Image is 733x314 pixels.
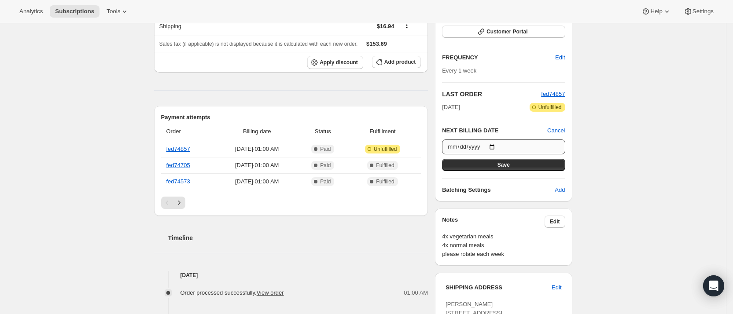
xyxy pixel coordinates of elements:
[400,20,414,30] button: Shipping actions
[161,122,215,141] th: Order
[320,162,331,169] span: Paid
[541,91,565,97] a: fed74857
[555,53,565,62] span: Edit
[442,26,565,38] button: Customer Portal
[218,127,296,136] span: Billing date
[552,283,561,292] span: Edit
[372,56,421,68] button: Add product
[538,104,562,111] span: Unfulfilled
[376,178,394,185] span: Fulfilled
[549,183,570,197] button: Add
[168,234,428,242] h2: Timeline
[366,40,387,47] span: $153.69
[545,215,565,228] button: Edit
[404,288,428,297] span: 01:00 AM
[442,232,565,259] span: 4x vegetarian meals 4x normal meals please rotate each week
[442,215,545,228] h3: Notes
[442,103,460,112] span: [DATE]
[547,126,565,135] button: Cancel
[159,41,358,47] span: Sales tax (if applicable) is not displayed because it is calculated with each new order.
[703,275,724,296] div: Open Intercom Messenger
[50,5,99,18] button: Subscriptions
[14,5,48,18] button: Analytics
[374,146,397,153] span: Unfulfilled
[377,23,394,29] span: $16.94
[320,59,358,66] span: Apply discount
[546,281,567,295] button: Edit
[692,8,714,15] span: Settings
[550,51,570,65] button: Edit
[384,58,416,66] span: Add product
[101,5,134,18] button: Tools
[55,8,94,15] span: Subscriptions
[442,186,555,194] h6: Batching Settings
[442,67,476,74] span: Every 1 week
[442,90,541,99] h2: LAST ORDER
[107,8,120,15] span: Tools
[678,5,719,18] button: Settings
[302,127,344,136] span: Status
[541,90,565,99] button: fed74857
[442,126,547,135] h2: NEXT BILLING DATE
[19,8,43,15] span: Analytics
[161,113,421,122] h2: Payment attempts
[180,289,284,296] span: Order processed successfully.
[166,146,190,152] a: fed74857
[218,161,296,170] span: [DATE] · 01:00 AM
[218,145,296,153] span: [DATE] · 01:00 AM
[161,197,421,209] nav: Pagination
[350,127,416,136] span: Fulfillment
[555,186,565,194] span: Add
[257,289,284,296] a: View order
[154,271,428,280] h4: [DATE]
[320,146,331,153] span: Paid
[376,162,394,169] span: Fulfilled
[166,162,190,168] a: fed74705
[307,56,363,69] button: Apply discount
[154,16,265,36] th: Shipping
[650,8,662,15] span: Help
[486,28,527,35] span: Customer Portal
[497,161,510,168] span: Save
[218,177,296,186] span: [DATE] · 01:00 AM
[550,218,560,225] span: Edit
[636,5,676,18] button: Help
[442,53,555,62] h2: FREQUENCY
[446,283,552,292] h3: SHIPPING ADDRESS
[173,197,185,209] button: Next
[166,178,190,185] a: fed74573
[442,159,565,171] button: Save
[320,178,331,185] span: Paid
